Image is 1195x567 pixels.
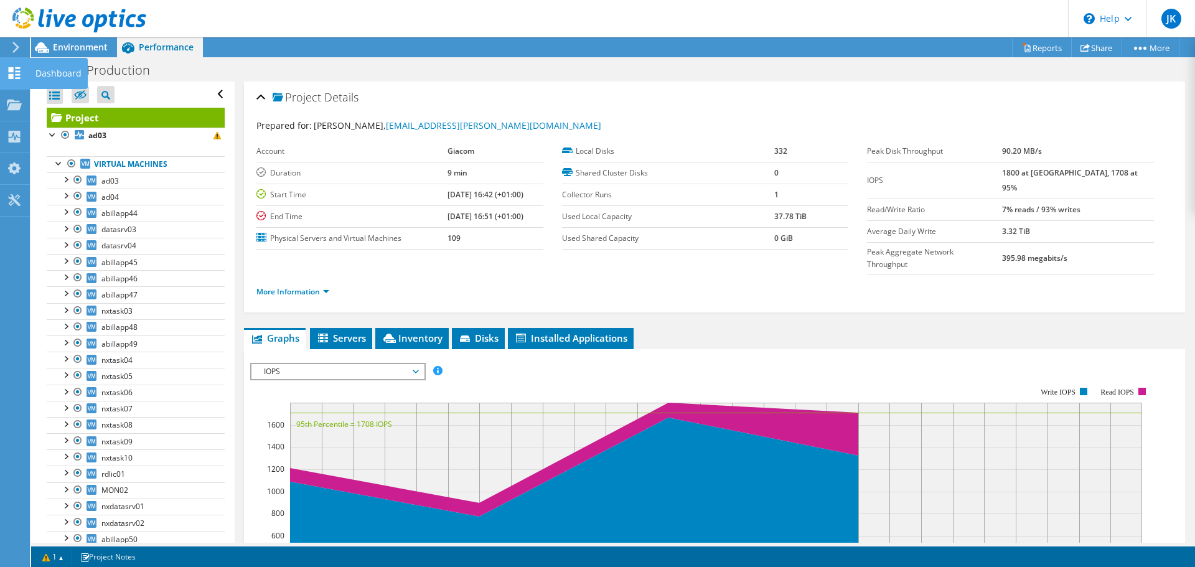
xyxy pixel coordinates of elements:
[562,167,774,179] label: Shared Cluster Disks
[47,303,225,319] a: nxtask03
[47,401,225,417] a: nxtask07
[1161,9,1181,29] span: JK
[47,128,225,144] a: ad03
[267,464,284,474] text: 1200
[47,335,225,352] a: abillapp49
[867,145,1001,157] label: Peak Disk Throughput
[53,41,108,53] span: Environment
[101,176,119,186] span: ad03
[101,322,138,332] span: abillapp48
[34,549,72,565] a: 1
[774,211,807,222] b: 37.78 TiB
[267,441,284,452] text: 1400
[101,518,144,528] span: nxdatasrv02
[448,167,467,178] b: 9 min
[271,530,284,541] text: 600
[774,189,779,200] b: 1
[267,486,284,497] text: 1000
[273,91,321,104] span: Project
[250,332,299,344] span: Graphs
[867,246,1001,271] label: Peak Aggregate Network Throughput
[1002,226,1030,237] b: 3.32 TiB
[867,204,1001,216] label: Read/Write Ratio
[514,332,627,344] span: Installed Applications
[256,286,329,297] a: More Information
[47,368,225,384] a: nxtask05
[258,364,418,379] span: IOPS
[47,466,225,482] a: rdlic01
[101,273,138,284] span: abillapp46
[101,371,133,382] span: nxtask05
[562,210,774,223] label: Used Local Capacity
[256,119,312,131] label: Prepared for:
[101,485,128,495] span: MON02
[256,167,448,179] label: Duration
[101,403,133,414] span: nxtask07
[47,515,225,531] a: nxdatasrv02
[256,145,448,157] label: Account
[47,433,225,449] a: nxtask09
[101,355,133,365] span: nxtask04
[101,387,133,398] span: nxtask06
[47,417,225,433] a: nxtask08
[1101,388,1135,396] text: Read IOPS
[47,205,225,221] a: abillapp44
[47,254,225,270] a: abillapp45
[448,189,523,200] b: [DATE] 16:42 (+01:00)
[101,192,119,202] span: ad04
[448,233,461,243] b: 109
[101,208,138,218] span: abillapp44
[40,63,169,77] h1: Abillity Production
[562,232,774,245] label: Used Shared Capacity
[867,174,1001,187] label: IOPS
[47,286,225,302] a: abillapp47
[101,240,136,251] span: datasrv04
[1002,253,1067,263] b: 395.98 megabits/s
[1084,13,1095,24] svg: \n
[1041,388,1075,396] text: Write IOPS
[101,534,138,545] span: abillapp50
[1012,38,1072,57] a: Reports
[47,270,225,286] a: abillapp46
[296,419,392,429] text: 95th Percentile = 1708 IOPS
[256,210,448,223] label: End Time
[101,339,138,349] span: abillapp49
[29,58,88,89] div: Dashboard
[47,108,225,128] a: Project
[47,172,225,189] a: ad03
[47,156,225,172] a: Virtual Machines
[867,225,1001,238] label: Average Daily Write
[101,306,133,316] span: nxtask03
[448,211,523,222] b: [DATE] 16:51 (+01:00)
[88,130,106,141] b: ad03
[382,332,443,344] span: Inventory
[47,238,225,254] a: datasrv04
[448,146,474,156] b: Giacom
[101,469,125,479] span: rdlic01
[562,189,774,201] label: Collector Runs
[774,233,793,243] b: 0 GiB
[101,436,133,447] span: nxtask09
[256,232,448,245] label: Physical Servers and Virtual Machines
[47,499,225,515] a: nxdatasrv01
[1002,167,1138,193] b: 1800 at [GEOGRAPHIC_DATA], 1708 at 95%
[101,452,133,463] span: nxtask10
[1122,38,1179,57] a: More
[47,449,225,466] a: nxtask10
[316,332,366,344] span: Servers
[47,352,225,368] a: nxtask04
[47,319,225,335] a: abillapp48
[47,482,225,499] a: MON02
[101,257,138,268] span: abillapp45
[314,119,601,131] span: [PERSON_NAME],
[1071,38,1122,57] a: Share
[256,189,448,201] label: Start Time
[47,385,225,401] a: nxtask06
[47,531,225,547] a: abillapp50
[47,189,225,205] a: ad04
[271,508,284,518] text: 800
[101,224,136,235] span: datasrv03
[1002,204,1080,215] b: 7% reads / 93% writes
[267,419,284,430] text: 1600
[101,501,144,512] span: nxdatasrv01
